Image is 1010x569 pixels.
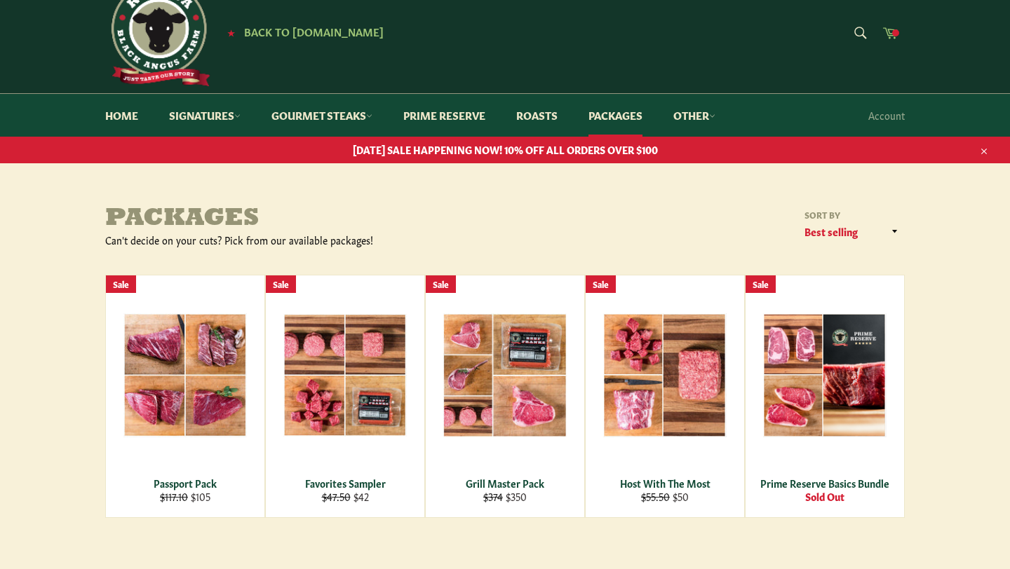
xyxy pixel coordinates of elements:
a: Account [861,95,912,136]
s: $55.50 [641,489,670,503]
div: Sale [586,275,616,293]
div: Can't decide on your cuts? Pick from our available packages! [105,233,505,247]
div: $42 [275,490,416,503]
h1: Packages [105,205,505,233]
a: Favorites Sampler Favorites Sampler $47.50 $42 [265,275,425,518]
img: Host With The Most [603,313,727,437]
div: Passport Pack [115,477,256,490]
span: ★ [227,27,235,38]
a: Grill Master Pack Grill Master Pack $374 $350 [425,275,585,518]
div: Sale [106,275,136,293]
div: Grill Master Pack [435,477,576,490]
a: Home [91,94,152,137]
s: $47.50 [322,489,351,503]
a: Packages [574,94,656,137]
label: Sort by [800,209,905,221]
a: Signatures [155,94,255,137]
div: $105 [115,490,256,503]
img: Passport Pack [123,313,247,437]
img: Grill Master Pack [443,313,567,437]
img: Favorites Sampler [283,314,407,437]
a: Gourmet Steaks [257,94,386,137]
div: $50 [595,490,736,503]
img: Prime Reserve Basics Bundle [763,313,887,437]
a: Prime Reserve Basics Bundle Prime Reserve Basics Bundle Sold Out [745,275,905,518]
a: Passport Pack Passport Pack $117.10 $105 [105,275,265,518]
a: Prime Reserve [389,94,499,137]
div: Sold Out [755,490,896,503]
div: Favorites Sampler [275,477,416,490]
div: Prime Reserve Basics Bundle [755,477,896,490]
s: $117.10 [160,489,188,503]
div: Sale [426,275,456,293]
div: $350 [435,490,576,503]
a: Host With The Most Host With The Most $55.50 $50 [585,275,745,518]
a: ★ Back to [DOMAIN_NAME] [220,27,384,38]
s: $374 [483,489,503,503]
div: Sale [746,275,776,293]
div: Host With The Most [595,477,736,490]
a: Other [659,94,729,137]
a: Roasts [502,94,572,137]
span: Back to [DOMAIN_NAME] [244,24,384,39]
div: Sale [266,275,296,293]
